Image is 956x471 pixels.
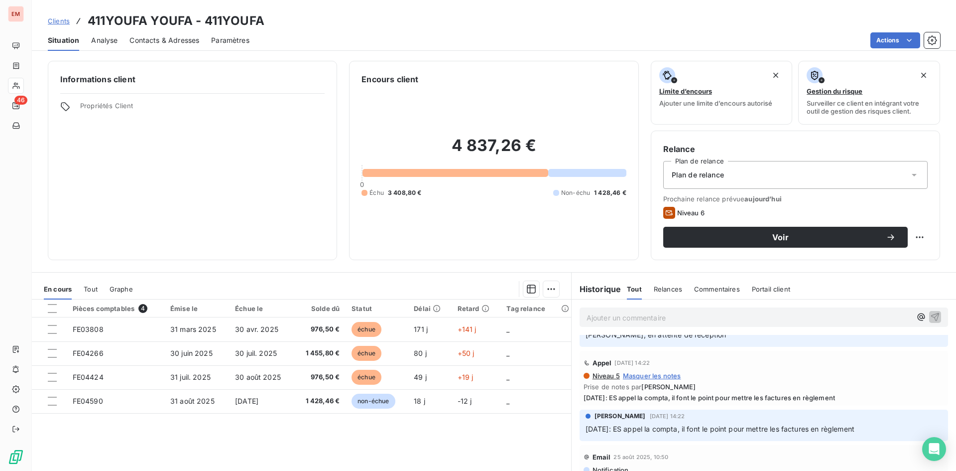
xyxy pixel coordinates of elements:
[584,394,944,402] span: [DATE]: ES appel la compta, il font le point pour mettre les factures en règlement
[300,324,340,334] span: 976,50 €
[414,397,425,405] span: 18 j
[60,73,325,85] h6: Informations client
[8,6,24,22] div: EM
[110,285,133,293] span: Graphe
[798,61,940,125] button: Gestion du risqueSurveiller ce client en intégrant votre outil de gestion des risques client.
[593,453,611,461] span: Email
[361,73,418,85] h6: Encours client
[458,397,472,405] span: -12 j
[388,188,422,197] span: 3 408,80 €
[458,349,475,357] span: +50 j
[170,397,215,405] span: 31 août 2025
[91,35,118,45] span: Analyse
[595,412,646,421] span: [PERSON_NAME]
[73,325,104,333] span: FE03808
[506,305,565,313] div: Tag relance
[300,305,340,313] div: Solde dû
[613,454,668,460] span: 25 août 2025, 10:50
[73,349,104,357] span: FE04266
[80,102,325,116] span: Propriétés Client
[694,285,740,293] span: Commentaires
[352,394,395,409] span: non-échue
[593,359,612,367] span: Appel
[235,325,278,333] span: 30 avr. 2025
[414,305,445,313] div: Délai
[584,383,944,391] span: Prise de notes par
[807,87,862,95] span: Gestion du risque
[654,285,682,293] span: Relances
[211,35,249,45] span: Paramètres
[614,360,650,366] span: [DATE] 14:22
[414,349,427,357] span: 80 j
[48,16,70,26] a: Clients
[506,325,509,333] span: _
[506,349,509,357] span: _
[752,285,790,293] span: Portail client
[414,373,427,381] span: 49 j
[675,233,886,241] span: Voir
[352,305,402,313] div: Statut
[235,373,281,381] span: 30 août 2025
[170,305,223,313] div: Émise le
[300,396,340,406] span: 1 428,46 €
[663,195,928,203] span: Prochaine relance prévue
[360,180,364,188] span: 0
[672,170,724,180] span: Plan de relance
[677,209,705,217] span: Niveau 6
[663,143,928,155] h6: Relance
[73,397,103,405] span: FE04590
[300,372,340,382] span: 976,50 €
[129,35,199,45] span: Contacts & Adresses
[8,449,24,465] img: Logo LeanPay
[870,32,920,48] button: Actions
[458,373,474,381] span: +19 j
[807,99,932,115] span: Surveiller ce client en intégrant votre outil de gestion des risques client.
[744,195,782,203] span: aujourd’hui
[627,285,642,293] span: Tout
[659,99,772,107] span: Ajouter une limite d’encours autorisé
[623,372,681,380] span: Masquer les notes
[170,373,211,381] span: 31 juil. 2025
[235,305,288,313] div: Échue le
[235,349,277,357] span: 30 juil. 2025
[235,397,258,405] span: [DATE]
[458,325,477,333] span: +141 j
[641,383,696,391] span: [PERSON_NAME]
[352,322,381,337] span: échue
[650,413,685,419] span: [DATE] 14:22
[300,348,340,358] span: 1 455,80 €
[44,285,72,293] span: En cours
[592,372,620,380] span: Niveau 5
[48,35,79,45] span: Situation
[506,373,509,381] span: _
[73,373,104,381] span: FE04424
[594,188,626,197] span: 1 428,46 €
[651,61,793,125] button: Limite d’encoursAjouter une limite d’encours autorisé
[506,397,509,405] span: _
[170,325,216,333] span: 31 mars 2025
[458,305,495,313] div: Retard
[352,370,381,385] span: échue
[361,136,626,165] h2: 4 837,26 €
[88,12,264,30] h3: 411YOUFA YOUFA - 411YOUFA
[73,304,158,313] div: Pièces comptables
[572,283,621,295] h6: Historique
[922,437,946,461] div: Open Intercom Messenger
[352,346,381,361] span: échue
[369,188,384,197] span: Échu
[586,319,911,339] span: [DATE]: ES appel [PERSON_NAME],les factures FE03808+FE04266+FE04424 ont été réglés par [PERSON_NA...
[659,87,712,95] span: Limite d’encours
[586,425,854,433] span: [DATE]: ES appel la compta, il font le point pour mettre les factures en règlement
[84,285,98,293] span: Tout
[170,349,213,357] span: 30 juin 2025
[663,227,908,248] button: Voir
[138,304,147,313] span: 4
[414,325,428,333] span: 171 j
[561,188,590,197] span: Non-échu
[48,17,70,25] span: Clients
[14,96,27,105] span: 46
